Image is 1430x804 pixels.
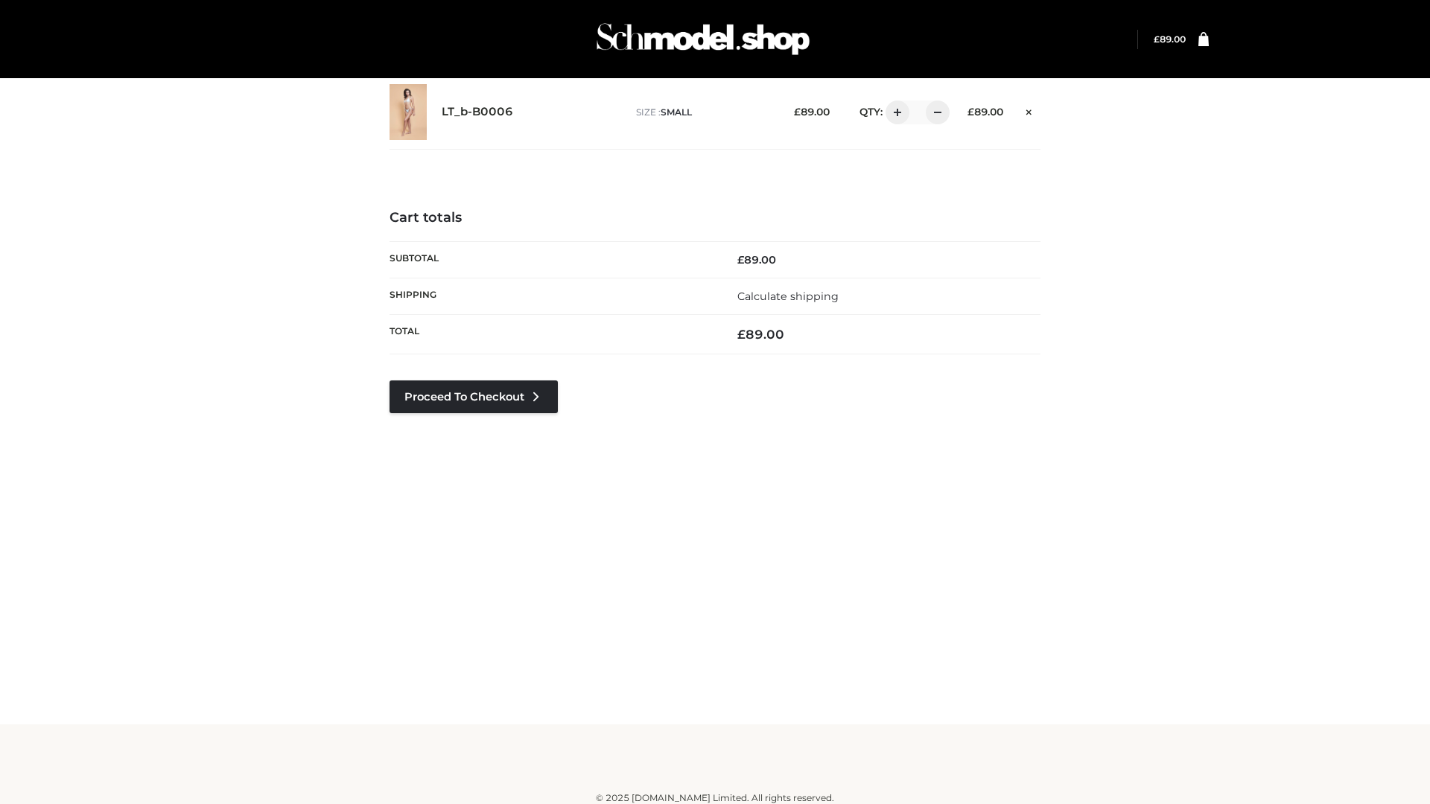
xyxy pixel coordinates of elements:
a: LT_b-B0006 [442,105,513,119]
a: Calculate shipping [737,290,839,303]
span: £ [967,106,974,118]
th: Shipping [390,278,715,314]
img: LT_b-B0006 - SMALL [390,84,427,140]
bdi: 89.00 [737,253,776,267]
bdi: 89.00 [1154,33,1186,45]
p: size : [636,106,771,119]
img: Schmodel Admin 964 [591,10,815,68]
div: QTY: [845,100,944,124]
span: SMALL [661,106,692,118]
span: £ [737,327,746,342]
a: Proceed to Checkout [390,380,558,413]
bdi: 89.00 [794,106,830,118]
th: Total [390,315,715,354]
a: £89.00 [1154,33,1186,45]
bdi: 89.00 [967,106,1003,118]
span: £ [737,253,744,267]
a: Remove this item [1018,100,1040,120]
span: £ [1154,33,1160,45]
h4: Cart totals [390,210,1040,226]
bdi: 89.00 [737,327,784,342]
span: £ [794,106,801,118]
th: Subtotal [390,241,715,278]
